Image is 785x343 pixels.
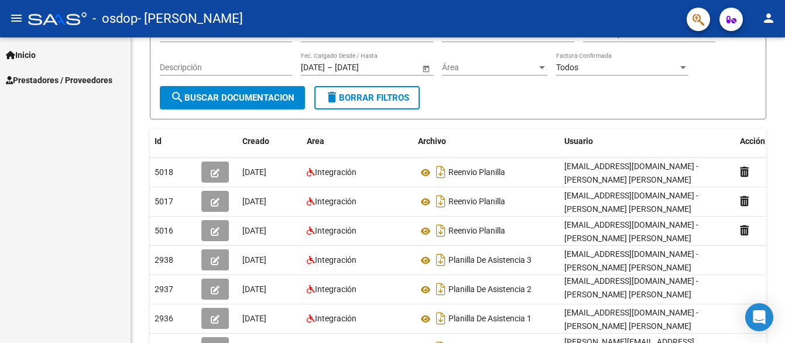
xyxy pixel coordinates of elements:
[433,192,448,211] i: Descargar documento
[315,197,356,206] span: Integración
[327,63,332,73] span: –
[307,136,324,146] span: Area
[242,197,266,206] span: [DATE]
[325,92,409,103] span: Borrar Filtros
[150,129,197,154] datatable-header-cell: Id
[433,251,448,269] i: Descargar documento
[238,129,302,154] datatable-header-cell: Creado
[242,136,269,146] span: Creado
[314,86,420,109] button: Borrar Filtros
[155,167,173,177] span: 5018
[433,221,448,240] i: Descargar documento
[242,167,266,177] span: [DATE]
[242,255,266,265] span: [DATE]
[413,129,560,154] datatable-header-cell: Archivo
[564,249,698,272] span: [EMAIL_ADDRESS][DOMAIN_NAME] - [PERSON_NAME] [PERSON_NAME]
[155,284,173,294] span: 2937
[242,284,266,294] span: [DATE]
[564,191,698,214] span: [EMAIL_ADDRESS][DOMAIN_NAME] - [PERSON_NAME] [PERSON_NAME]
[301,63,325,73] input: Fecha inicio
[155,226,173,235] span: 5016
[740,136,765,146] span: Acción
[564,220,698,243] span: [EMAIL_ADDRESS][DOMAIN_NAME] - [PERSON_NAME] [PERSON_NAME]
[242,226,266,235] span: [DATE]
[170,92,294,103] span: Buscar Documentacion
[433,309,448,328] i: Descargar documento
[442,63,537,73] span: Área
[9,11,23,25] mat-icon: menu
[155,197,173,206] span: 5017
[315,226,356,235] span: Integración
[6,74,112,87] span: Prestadores / Proveedores
[155,314,173,323] span: 2936
[138,6,243,32] span: - [PERSON_NAME]
[335,63,392,73] input: Fecha fin
[448,227,505,236] span: Reenvio Planilla
[564,162,698,184] span: [EMAIL_ADDRESS][DOMAIN_NAME] - [PERSON_NAME] [PERSON_NAME]
[92,6,138,32] span: - osdop
[448,197,505,207] span: Reenvio Planilla
[418,136,446,146] span: Archivo
[564,136,593,146] span: Usuario
[315,167,356,177] span: Integración
[564,308,698,331] span: [EMAIL_ADDRESS][DOMAIN_NAME] - [PERSON_NAME] [PERSON_NAME]
[448,285,532,294] span: Planilla De Asistencia 2
[6,49,36,61] span: Inicio
[155,136,162,146] span: Id
[556,63,578,72] span: Todos
[448,314,532,324] span: Planilla De Asistencia 1
[302,129,413,154] datatable-header-cell: Area
[325,90,339,104] mat-icon: delete
[160,86,305,109] button: Buscar Documentacion
[315,284,356,294] span: Integración
[762,11,776,25] mat-icon: person
[170,90,184,104] mat-icon: search
[745,303,773,331] div: Open Intercom Messenger
[448,168,505,177] span: Reenvio Planilla
[433,280,448,299] i: Descargar documento
[560,129,735,154] datatable-header-cell: Usuario
[433,163,448,181] i: Descargar documento
[155,255,173,265] span: 2938
[315,314,356,323] span: Integración
[448,256,532,265] span: Planilla De Asistencia 3
[420,62,432,74] button: Open calendar
[315,255,356,265] span: Integración
[242,314,266,323] span: [DATE]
